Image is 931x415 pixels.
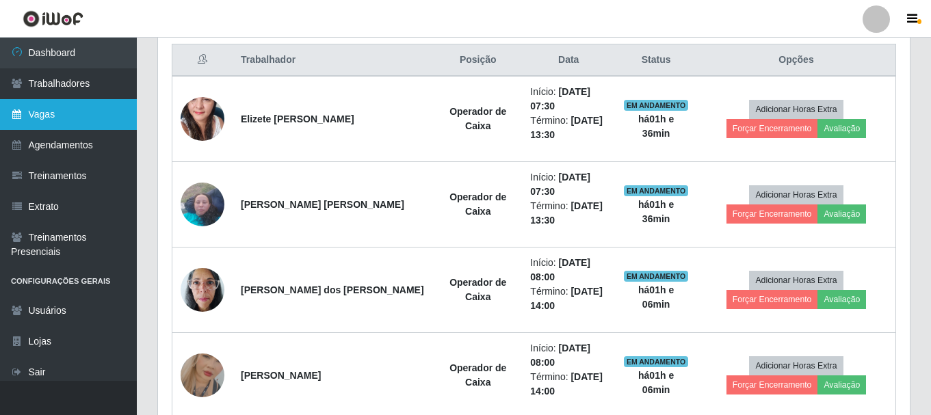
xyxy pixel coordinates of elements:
span: EM ANDAMENTO [624,271,689,282]
time: [DATE] 07:30 [530,86,590,111]
th: Posição [434,44,522,77]
button: Adicionar Horas Extra [749,185,843,204]
button: Forçar Encerramento [726,375,818,394]
strong: há 01 h e 06 min [638,284,674,310]
strong: Operador de Caixa [449,106,506,131]
li: Início: [530,341,607,370]
th: Data [522,44,615,77]
strong: há 01 h e 06 min [638,370,674,395]
button: Forçar Encerramento [726,204,818,224]
th: Status [615,44,697,77]
strong: há 01 h e 36 min [638,113,674,139]
strong: Operador de Caixa [449,362,506,388]
img: 1737388336491.jpeg [181,175,224,233]
strong: Elizete [PERSON_NAME] [241,113,354,124]
button: Forçar Encerramento [726,290,818,309]
img: 1703538078729.jpeg [181,72,224,165]
li: Término: [530,199,607,228]
button: Avaliação [817,375,866,394]
time: [DATE] 08:00 [530,257,590,282]
strong: [PERSON_NAME] [241,370,321,381]
time: [DATE] 08:00 [530,343,590,368]
th: Trabalhador [233,44,434,77]
strong: [PERSON_NAME] [PERSON_NAME] [241,199,404,210]
strong: Operador de Caixa [449,191,506,217]
span: EM ANDAMENTO [624,185,689,196]
strong: [PERSON_NAME] dos [PERSON_NAME] [241,284,424,295]
strong: há 01 h e 36 min [638,199,674,224]
strong: Operador de Caixa [449,277,506,302]
button: Adicionar Horas Extra [749,271,843,290]
button: Adicionar Horas Extra [749,100,843,119]
span: EM ANDAMENTO [624,100,689,111]
li: Início: [530,85,607,113]
span: EM ANDAMENTO [624,356,689,367]
th: Opções [697,44,895,77]
button: Forçar Encerramento [726,119,818,138]
img: 1740495747223.jpeg [181,260,224,319]
li: Término: [530,370,607,399]
time: [DATE] 07:30 [530,172,590,197]
button: Avaliação [817,204,866,224]
img: CoreUI Logo [23,10,83,27]
li: Início: [530,170,607,199]
button: Avaliação [817,119,866,138]
li: Término: [530,113,607,142]
img: 1756495513119.jpeg [181,336,224,414]
li: Início: [530,256,607,284]
button: Avaliação [817,290,866,309]
li: Término: [530,284,607,313]
button: Adicionar Horas Extra [749,356,843,375]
